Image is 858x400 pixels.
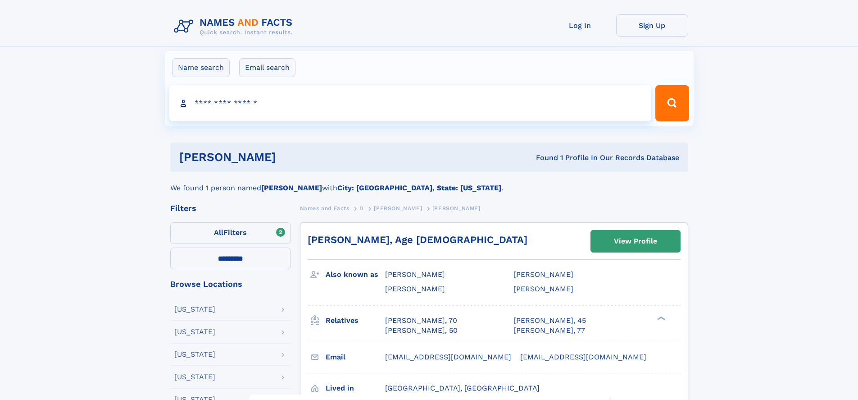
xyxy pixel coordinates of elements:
div: Found 1 Profile In Our Records Database [406,153,679,163]
h3: Relatives [326,313,385,328]
b: [PERSON_NAME] [261,184,322,192]
span: [PERSON_NAME] [513,285,573,293]
h3: Lived in [326,381,385,396]
span: [PERSON_NAME] [385,270,445,279]
div: We found 1 person named with . [170,172,688,193]
span: All [214,228,223,237]
h1: [PERSON_NAME] [179,152,406,163]
label: Name search [172,58,230,77]
label: Email search [239,58,295,77]
span: [EMAIL_ADDRESS][DOMAIN_NAME] [385,353,511,361]
h3: Also known as [326,267,385,282]
h3: Email [326,349,385,365]
div: Browse Locations [170,280,291,288]
div: Filters [170,204,291,212]
span: [PERSON_NAME] [374,205,422,211]
a: D [359,202,364,214]
span: [GEOGRAPHIC_DATA], [GEOGRAPHIC_DATA] [385,384,540,392]
a: Names and Facts [300,202,350,214]
div: [US_STATE] [174,373,215,381]
span: [EMAIL_ADDRESS][DOMAIN_NAME] [520,353,646,361]
div: [US_STATE] [174,306,215,313]
a: [PERSON_NAME], 77 [513,326,585,336]
a: [PERSON_NAME], 45 [513,316,586,326]
span: D [359,205,364,211]
div: View Profile [614,231,657,252]
img: Logo Names and Facts [170,14,300,39]
div: ❯ [655,315,666,321]
a: [PERSON_NAME], 70 [385,316,457,326]
a: Sign Up [616,14,688,37]
span: [PERSON_NAME] [513,270,573,279]
span: [PERSON_NAME] [385,285,445,293]
div: [US_STATE] [174,351,215,358]
div: [US_STATE] [174,328,215,336]
span: [PERSON_NAME] [432,205,481,211]
a: [PERSON_NAME], 50 [385,326,458,336]
a: Log In [544,14,616,37]
input: search input [169,85,652,121]
button: Search Button [655,85,689,121]
a: [PERSON_NAME], Age [DEMOGRAPHIC_DATA] [308,234,527,245]
a: [PERSON_NAME] [374,202,422,214]
a: View Profile [591,230,680,252]
label: Filters [170,222,291,244]
b: City: [GEOGRAPHIC_DATA], State: [US_STATE] [337,184,501,192]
